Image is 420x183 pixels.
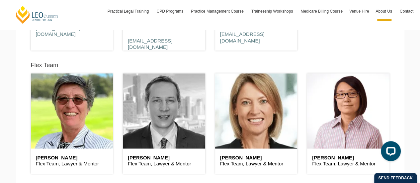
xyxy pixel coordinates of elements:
a: Traineeship Workshops [248,2,297,21]
a: Contact [396,2,417,21]
p: Flex Team, Lawyer & Mentor [36,160,108,167]
h6: [PERSON_NAME] [312,155,384,161]
p: Flex Team, Lawyer & Mentor [128,160,200,167]
a: Medicare Billing Course [297,2,346,21]
a: [EMAIL_ADDRESS][DOMAIN_NAME] [220,31,265,44]
a: Practice Management Course [188,2,248,21]
h6: [PERSON_NAME] [220,155,293,161]
a: Practical Legal Training [104,2,153,21]
a: Venue Hire [346,2,372,21]
a: CPD Programs [153,2,188,21]
h6: [PERSON_NAME] [128,155,200,161]
h6: [PERSON_NAME] [36,155,108,161]
a: About Us [372,2,396,21]
a: [EMAIL_ADDRESS][DOMAIN_NAME] [36,25,80,37]
p: Flex Team, Lawyer & Mentor [220,160,293,167]
a: [PERSON_NAME] Centre for Law [15,5,59,24]
iframe: LiveChat chat widget [376,138,403,166]
h5: Flex Team [31,62,58,69]
p: Flex Team, Lawyer & Mentor [312,160,384,167]
a: [EMAIL_ADDRESS][DOMAIN_NAME] [128,38,172,50]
